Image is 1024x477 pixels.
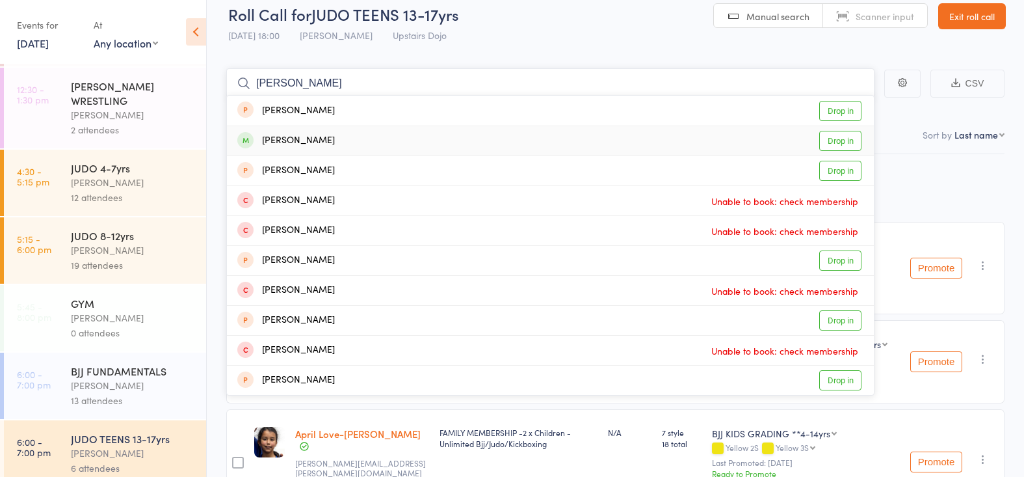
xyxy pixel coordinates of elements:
div: [PERSON_NAME] [237,283,335,298]
button: Promote [910,452,962,472]
div: Yellow 2S [712,443,900,454]
a: 5:45 -8:00 pmGYM[PERSON_NAME]0 attendees [4,285,206,351]
time: 5:15 - 6:00 pm [17,234,51,254]
input: Search by name [226,68,874,98]
a: Drop in [819,101,861,121]
div: Last name [954,128,998,141]
div: At [94,14,158,36]
button: Promote [910,351,962,372]
div: [PERSON_NAME] [237,313,335,328]
a: Exit roll call [938,3,1006,29]
div: N/A [608,427,651,438]
div: [PERSON_NAME] [237,163,335,178]
time: 4:30 - 5:15 pm [17,166,49,187]
span: [DATE] 18:00 [228,29,280,42]
div: 6 attendees [71,461,195,476]
a: Drop in [819,131,861,151]
span: 7 style [662,427,701,438]
span: 18 total [662,438,701,449]
div: [PERSON_NAME] WRESTLING [71,79,195,107]
time: 6:00 - 7:00 pm [17,369,51,390]
time: 5:45 - 8:00 pm [17,301,51,322]
div: 19 attendees [71,258,195,273]
div: JUDO TEENS 13-17yrs [71,431,195,446]
span: Roll Call for [228,3,311,25]
a: Drop in [819,370,861,390]
span: Scanner input [856,10,914,23]
div: 12 attendees [71,190,195,205]
div: Yellow 3S [776,443,809,452]
a: April Love-[PERSON_NAME] [295,427,421,441]
div: [PERSON_NAME] [71,107,195,122]
button: Promote [910,258,962,279]
div: [PERSON_NAME] [237,223,335,238]
time: 12:30 - 1:30 pm [17,84,49,105]
div: [PERSON_NAME] [237,133,335,148]
div: [PERSON_NAME] [71,378,195,393]
span: JUDO TEENS 13-17yrs [311,3,459,25]
small: Last Promoted: [DATE] [712,458,900,467]
img: image1710750076.png [254,427,285,457]
div: [PERSON_NAME] [237,103,335,118]
div: 13 attendees [71,393,195,408]
a: Drop in [819,161,861,181]
div: [PERSON_NAME] [71,175,195,190]
span: Unable to book: check membership [708,341,861,361]
a: Drop in [819,251,861,271]
div: Events for [17,14,81,36]
span: Manual search [746,10,809,23]
div: [PERSON_NAME] [71,243,195,258]
div: JUDO KYU GRADING **adult / over 15yrs [712,338,881,351]
a: 5:15 -6:00 pmJUDO 8-12yrs[PERSON_NAME]19 attendees [4,217,206,284]
div: JUDO 8-12yrs [71,228,195,243]
a: [DATE] [17,36,49,50]
div: 0 attendees [71,325,195,340]
div: 2 attendees [71,122,195,137]
label: Sort by [923,128,952,141]
a: Drop in [819,310,861,331]
div: BJJ KIDS GRADING **4-14yrs [712,427,830,440]
div: JUDO 4-7yrs [71,161,195,175]
div: [PERSON_NAME] [71,310,195,325]
time: 6:00 - 7:00 pm [17,437,51,457]
div: [PERSON_NAME] [237,253,335,268]
a: 6:00 -7:00 pmBJJ FUNDAMENTALS[PERSON_NAME]13 attendees [4,353,206,419]
div: Any location [94,36,158,50]
span: Unable to book: check membership [708,281,861,301]
span: Unable to book: check membership [708,221,861,241]
div: [PERSON_NAME] [237,373,335,388]
div: [PERSON_NAME] [71,446,195,461]
span: [PERSON_NAME] [300,29,373,42]
div: GYM [71,296,195,310]
span: Upstairs Dojo [393,29,447,42]
div: BJJ FUNDAMENTALS [71,364,195,378]
div: FAMILY MEMBERSHIP -2 x Children -Unlimited Bjj/Judo/Kickboxing [440,427,597,449]
a: 12:30 -1:30 pm[PERSON_NAME] WRESTLING[PERSON_NAME]2 attendees [4,68,206,148]
div: [PERSON_NAME] [237,193,335,208]
div: [PERSON_NAME] [237,343,335,358]
button: CSV [930,70,1004,98]
span: Unable to book: check membership [708,191,861,211]
a: 4:30 -5:15 pmJUDO 4-7yrs[PERSON_NAME]12 attendees [4,150,206,216]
